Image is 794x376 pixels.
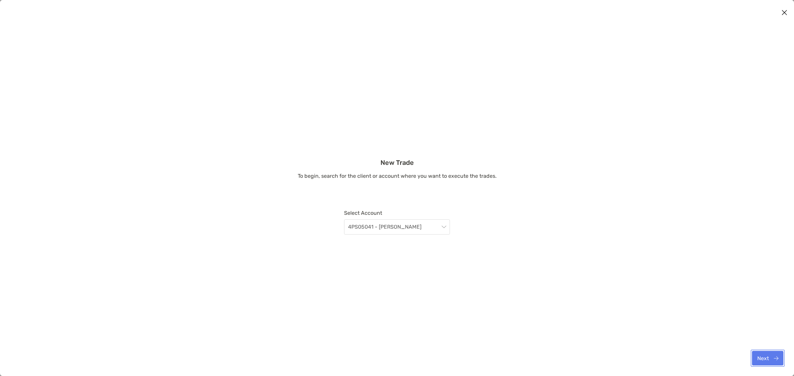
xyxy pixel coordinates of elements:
button: Next [752,351,783,365]
h3: New Trade [298,159,497,167]
button: Close modal [779,8,789,18]
label: Select Account [344,210,450,216]
p: To begin, search for the client or account where you want to execute the trades. [298,172,497,180]
span: 4PS05041 - Gilbert Glass [348,220,446,234]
